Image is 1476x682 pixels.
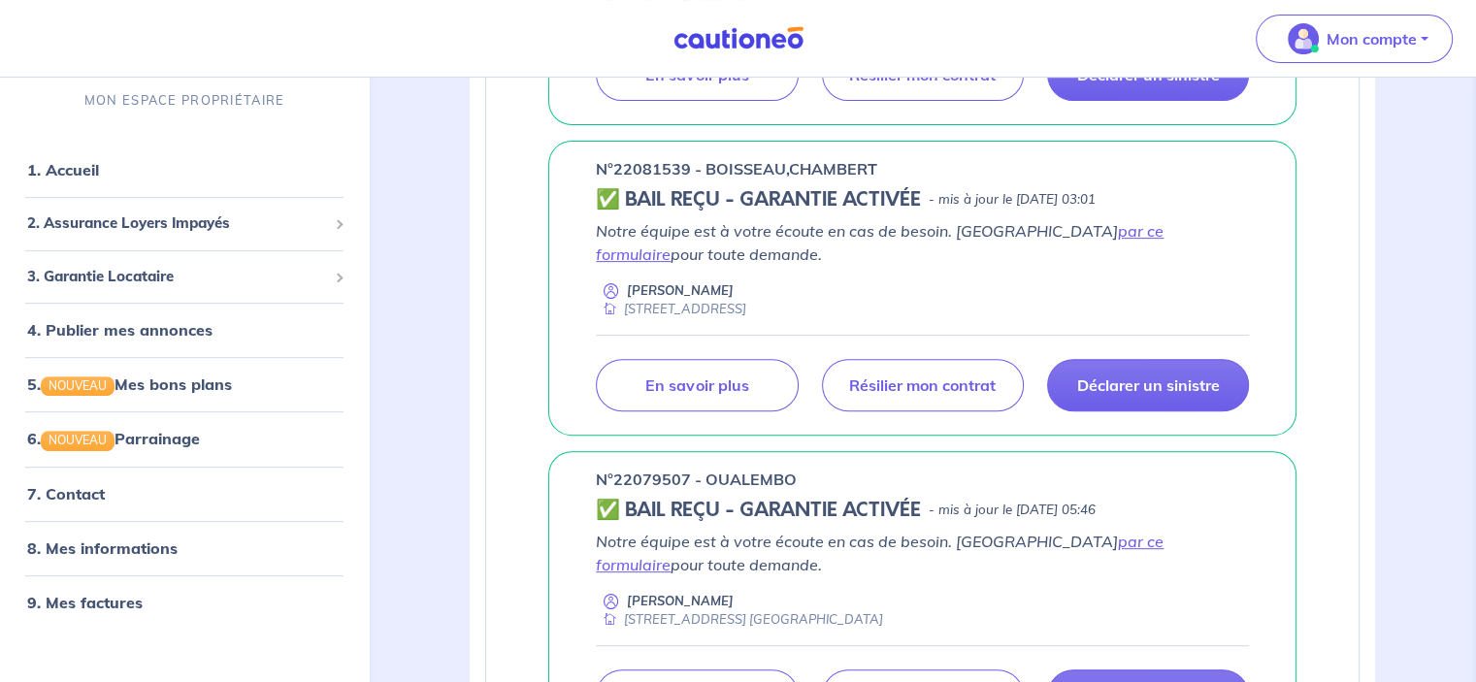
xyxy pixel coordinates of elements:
[27,593,143,612] a: 9. Mes factures
[8,205,361,243] div: 2. Assurance Loyers Impayés
[627,281,734,300] p: [PERSON_NAME]
[8,365,361,404] div: 5.NOUVEAUMes bons plans
[596,300,746,318] div: [STREET_ADDRESS]
[1288,23,1319,54] img: illu_account_valid_menu.svg
[27,160,99,179] a: 1. Accueil
[929,190,1096,210] p: - mis à jour le [DATE] 03:01
[27,374,232,394] a: 5.NOUVEAUMes bons plans
[8,583,361,622] div: 9. Mes factures
[8,474,361,513] div: 7. Contact
[596,188,1249,211] div: state: CONTRACT-VALIDATED, Context: ,MAYBE-CERTIFICATE,,LESSOR-DOCUMENTS,IS-ODEALIM
[8,150,361,189] div: 1. Accueil
[8,529,361,568] div: 8. Mes informations
[666,26,811,50] img: Cautioneo
[27,484,105,503] a: 7. Contact
[596,468,797,491] p: n°22079507 - OUALEMBO
[596,188,921,211] h5: ✅ BAIL REÇU - GARANTIE ACTIVÉE
[596,610,883,629] div: [STREET_ADDRESS] [GEOGRAPHIC_DATA]
[596,219,1249,266] p: Notre équipe est à votre écoute en cas de besoin. [GEOGRAPHIC_DATA] pour toute demande.
[27,266,327,288] span: 3. Garantie Locataire
[645,375,748,395] p: En savoir plus
[1076,375,1219,395] p: Déclarer un sinistre
[849,375,996,395] p: Résilier mon contrat
[8,310,361,349] div: 4. Publier mes annonces
[8,420,361,459] div: 6.NOUVEAUParrainage
[8,258,361,296] div: 3. Garantie Locataire
[1327,27,1417,50] p: Mon compte
[596,499,921,522] h5: ✅ BAIL REÇU - GARANTIE ACTIVÉE
[1256,15,1453,63] button: illu_account_valid_menu.svgMon compte
[596,157,877,180] p: n°22081539 - BOISSEAU,CHAMBERT
[596,530,1249,576] p: Notre équipe est à votre écoute en cas de besoin. [GEOGRAPHIC_DATA] pour toute demande.
[27,538,178,558] a: 8. Mes informations
[596,499,1249,522] div: state: CONTRACT-VALIDATED, Context: ,MAYBE-CERTIFICATE,,LESSOR-DOCUMENTS,IS-ODEALIM
[27,212,327,235] span: 2. Assurance Loyers Impayés
[84,91,284,110] p: MON ESPACE PROPRIÉTAIRE
[1047,359,1249,411] a: Déclarer un sinistre
[596,359,798,411] a: En savoir plus
[822,359,1024,411] a: Résilier mon contrat
[596,532,1164,574] a: par ce formulaire
[627,592,734,610] p: [PERSON_NAME]
[27,320,213,340] a: 4. Publier mes annonces
[27,430,200,449] a: 6.NOUVEAUParrainage
[929,501,1096,520] p: - mis à jour le [DATE] 05:46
